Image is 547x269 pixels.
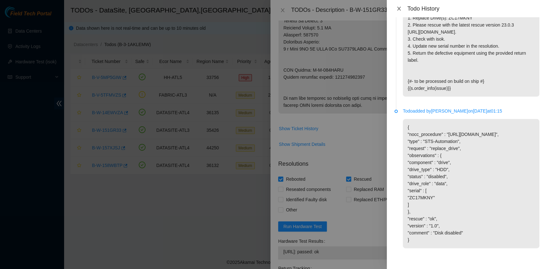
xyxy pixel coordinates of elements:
[396,6,402,11] span: close
[407,5,539,12] div: Todo History
[394,6,403,12] button: Close
[403,107,539,115] p: Todo added by [PERSON_NAME] on [DATE] at 01:15
[403,119,539,248] p: { "nocc_procedure" : "[URL][DOMAIN_NAME]", "type" : "STS-Automation", "request" : "replace_drive"...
